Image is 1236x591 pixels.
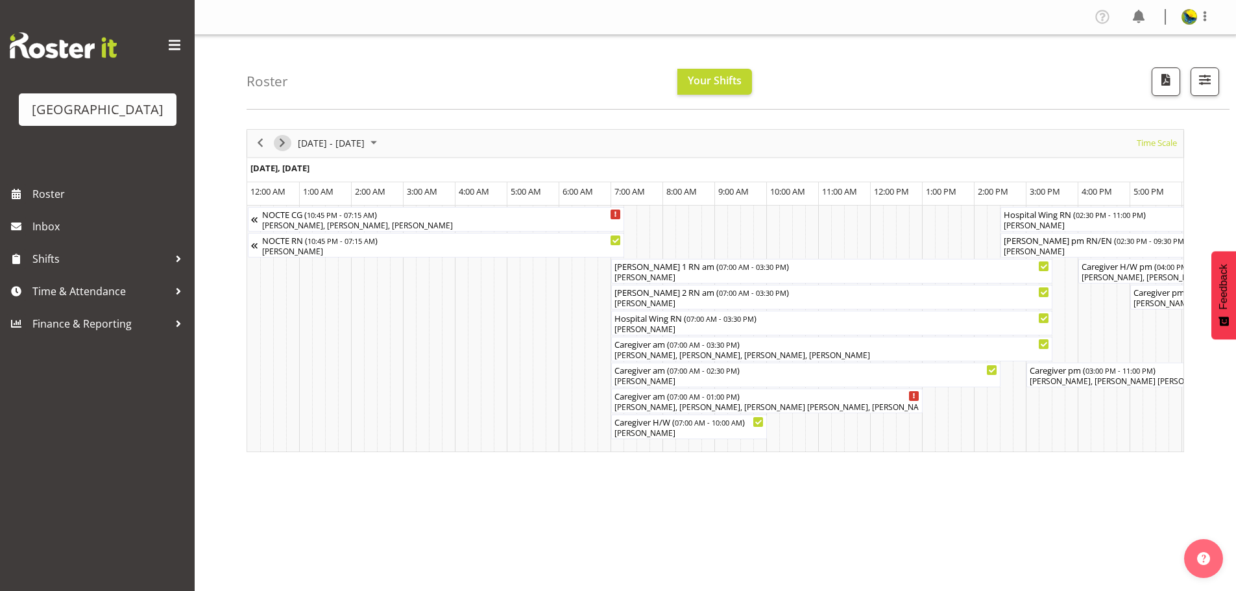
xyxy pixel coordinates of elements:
[614,350,1049,361] div: [PERSON_NAME], [PERSON_NAME], [PERSON_NAME], [PERSON_NAME]
[1085,365,1153,376] span: 03:00 PM - 11:00 PM
[611,259,1052,283] div: Ressie 1 RN am Begin From Monday, October 13, 2025 at 7:00:00 AM GMT+13:00 Ends At Monday, Octobe...
[666,186,697,197] span: 8:00 AM
[248,233,624,258] div: NOCTE RN Begin From Sunday, October 12, 2025 at 10:45:00 PM GMT+13:00 Ends At Monday, October 13,...
[614,428,764,439] div: [PERSON_NAME]
[770,186,805,197] span: 10:00 AM
[32,314,169,333] span: Finance & Reporting
[32,100,164,119] div: [GEOGRAPHIC_DATA]
[1135,135,1178,151] span: Time Scale
[252,135,269,151] button: Previous
[675,417,742,428] span: 07:00 AM - 10:00 AM
[978,186,1008,197] span: 2:00 PM
[677,69,752,95] button: Your Shifts
[614,285,1049,298] div: [PERSON_NAME] 2 RN am ( )
[32,184,188,204] span: Roster
[614,186,645,197] span: 7:00 AM
[614,311,1049,324] div: Hospital Wing RN ( )
[1076,210,1143,220] span: 02:30 PM - 11:00 PM
[247,129,1184,452] div: Timeline Week of October 18, 2025
[355,186,385,197] span: 2:00 AM
[614,402,919,413] div: [PERSON_NAME], [PERSON_NAME], [PERSON_NAME] [PERSON_NAME], [PERSON_NAME], [PERSON_NAME]
[1030,186,1060,197] span: 3:00 PM
[308,235,375,246] span: 10:45 PM - 07:15 AM
[1191,67,1219,96] button: Filter Shifts
[686,313,754,324] span: 07:00 AM - 03:30 PM
[511,186,541,197] span: 5:00 AM
[719,287,786,298] span: 07:00 AM - 03:30 PM
[614,415,764,428] div: Caregiver H/W ( )
[611,285,1052,309] div: Ressie 2 RN am Begin From Monday, October 13, 2025 at 7:00:00 AM GMT+13:00 Ends At Monday, Octobe...
[303,186,333,197] span: 1:00 AM
[1157,261,1224,272] span: 04:00 PM - 09:00 PM
[1152,67,1180,96] button: Download a PDF of the roster according to the set date range.
[563,186,593,197] span: 6:00 AM
[614,337,1049,350] div: Caregiver am ( )
[614,298,1049,309] div: [PERSON_NAME]
[459,186,489,197] span: 4:00 AM
[611,337,1052,361] div: Caregiver am Begin From Monday, October 13, 2025 at 7:00:00 AM GMT+13:00 Ends At Monday, October ...
[926,186,956,197] span: 1:00 PM
[1181,9,1197,25] img: gemma-hall22491374b5f274993ff8414464fec47f.png
[262,208,621,221] div: NOCTE CG ( )
[611,389,923,413] div: Caregiver am Begin From Monday, October 13, 2025 at 7:00:00 AM GMT+13:00 Ends At Monday, October ...
[1117,235,1184,246] span: 02:30 PM - 09:30 PM
[822,186,857,197] span: 11:00 AM
[614,324,1049,335] div: [PERSON_NAME]
[1133,186,1164,197] span: 5:00 PM
[1135,135,1180,151] button: Time Scale
[670,339,737,350] span: 07:00 AM - 03:30 PM
[262,234,621,247] div: NOCTE RN ( )
[407,186,437,197] span: 3:00 AM
[274,135,291,151] button: Next
[32,217,188,236] span: Inbox
[614,389,919,402] div: Caregiver am ( )
[611,363,1000,387] div: Caregiver am Begin From Monday, October 13, 2025 at 7:00:00 AM GMT+13:00 Ends At Monday, October ...
[1211,251,1236,339] button: Feedback - Show survey
[262,220,621,232] div: [PERSON_NAME], [PERSON_NAME], [PERSON_NAME]
[670,365,737,376] span: 07:00 AM - 02:30 PM
[1218,264,1230,309] span: Feedback
[614,259,1049,272] div: [PERSON_NAME] 1 RN am ( )
[247,74,288,89] h4: Roster
[32,282,169,301] span: Time & Attendance
[614,376,997,387] div: [PERSON_NAME]
[688,73,742,88] span: Your Shifts
[611,311,1052,335] div: Hospital Wing RN Begin From Monday, October 13, 2025 at 7:00:00 AM GMT+13:00 Ends At Monday, Octo...
[874,186,909,197] span: 12:00 PM
[297,135,366,151] span: [DATE] - [DATE]
[614,272,1049,283] div: [PERSON_NAME]
[249,130,271,157] div: previous period
[271,130,293,157] div: next period
[10,32,117,58] img: Rosterit website logo
[1082,186,1112,197] span: 4:00 PM
[293,130,385,157] div: October 13 - 19, 2025
[614,363,997,376] div: Caregiver am ( )
[296,135,383,151] button: October 2025
[670,391,737,402] span: 07:00 AM - 01:00 PM
[248,207,624,232] div: NOCTE CG Begin From Sunday, October 12, 2025 at 10:45:00 PM GMT+13:00 Ends At Monday, October 13,...
[262,246,621,258] div: [PERSON_NAME]
[611,415,767,439] div: Caregiver H/W Begin From Monday, October 13, 2025 at 7:00:00 AM GMT+13:00 Ends At Monday, October...
[250,186,285,197] span: 12:00 AM
[32,249,169,269] span: Shifts
[250,162,309,174] span: [DATE], [DATE]
[718,186,749,197] span: 9:00 AM
[1197,552,1210,565] img: help-xxl-2.png
[307,210,374,220] span: 10:45 PM - 07:15 AM
[719,261,786,272] span: 07:00 AM - 03:30 PM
